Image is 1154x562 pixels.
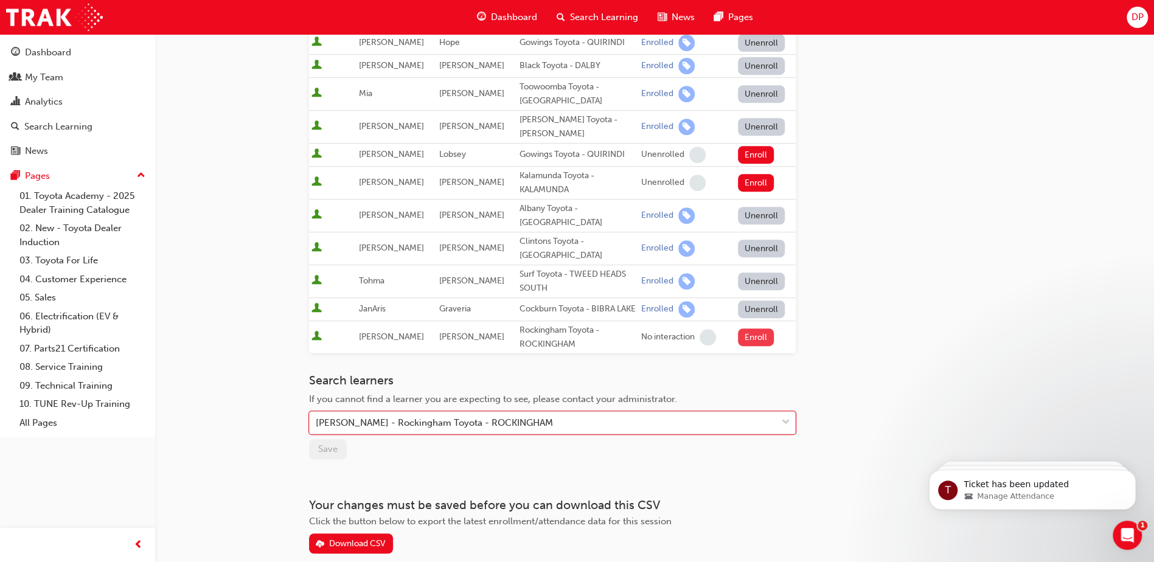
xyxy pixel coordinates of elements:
[439,60,504,71] span: [PERSON_NAME]
[678,86,695,102] span: learningRecordVerb_ENROLL-icon
[11,97,20,108] span: chart-icon
[641,210,673,221] div: Enrolled
[359,121,424,131] span: [PERSON_NAME]
[439,243,504,253] span: [PERSON_NAME]
[5,140,150,162] a: News
[359,60,424,71] span: [PERSON_NAME]
[359,243,424,253] span: [PERSON_NAME]
[11,72,20,83] span: people-icon
[782,415,790,431] span: down-icon
[5,116,150,138] a: Search Learning
[15,307,150,339] a: 06. Electrification (EV & Hybrid)
[1138,521,1147,530] span: 1
[678,35,695,51] span: learningRecordVerb_ENROLL-icon
[11,122,19,133] span: search-icon
[728,10,753,24] span: Pages
[5,66,150,89] a: My Team
[641,149,684,161] div: Unenrolled
[137,168,145,184] span: up-icon
[25,46,71,60] div: Dashboard
[359,210,424,220] span: [PERSON_NAME]
[641,121,673,133] div: Enrolled
[641,60,673,72] div: Enrolled
[311,88,322,100] span: User is active
[439,121,504,131] span: [PERSON_NAME]
[678,240,695,257] span: learningRecordVerb_ENROLL-icon
[678,207,695,224] span: learningRecordVerb_ENROLL-icon
[311,60,322,72] span: User is active
[491,10,537,24] span: Dashboard
[359,149,424,159] span: [PERSON_NAME]
[1127,7,1148,28] button: DP
[359,177,424,187] span: [PERSON_NAME]
[15,395,150,414] a: 10. TUNE Rev-Up Training
[641,37,673,49] div: Enrolled
[316,416,553,430] div: [PERSON_NAME] - Rockingham Toyota - ROCKINGHAM
[911,444,1154,529] iframe: Intercom notifications message
[570,10,638,24] span: Search Learning
[5,41,150,64] a: Dashboard
[678,119,695,135] span: learningRecordVerb_ENROLL-icon
[11,47,20,58] span: guage-icon
[520,169,636,196] div: Kalamunda Toyota - KALAMUNDA
[738,85,785,103] button: Unenroll
[316,539,324,550] span: download-icon
[25,71,63,85] div: My Team
[5,165,150,187] button: Pages
[439,149,466,159] span: Lobsey
[25,95,63,109] div: Analytics
[439,37,460,47] span: Hope
[641,276,673,287] div: Enrolled
[15,219,150,251] a: 02. New - Toyota Dealer Induction
[641,243,673,254] div: Enrolled
[641,304,673,315] div: Enrolled
[311,120,322,133] span: User is active
[672,10,695,24] span: News
[15,270,150,289] a: 04. Customer Experience
[5,91,150,113] a: Analytics
[311,242,322,254] span: User is active
[15,414,150,432] a: All Pages
[738,57,785,75] button: Unenroll
[311,209,322,221] span: User is active
[25,169,50,183] div: Pages
[311,176,322,189] span: User is active
[15,376,150,395] a: 09. Technical Training
[1131,10,1143,24] span: DP
[641,88,673,100] div: Enrolled
[641,177,684,189] div: Unenrolled
[678,58,695,74] span: learningRecordVerb_ENROLL-icon
[311,331,322,343] span: User is active
[359,37,424,47] span: [PERSON_NAME]
[520,235,636,262] div: Clintons Toyota - [GEOGRAPHIC_DATA]
[520,302,636,316] div: Cockburn Toyota - BIBRA LAKE
[520,113,636,140] div: [PERSON_NAME] Toyota - [PERSON_NAME]
[520,36,636,50] div: Gowings Toyota - QUIRINDI
[309,373,796,387] h3: Search learners
[359,276,384,286] span: Tohma
[134,538,143,553] span: prev-icon
[477,10,486,25] span: guage-icon
[738,300,785,318] button: Unenroll
[311,148,322,161] span: User is active
[318,443,338,454] span: Save
[439,276,504,286] span: [PERSON_NAME]
[658,10,667,25] span: news-icon
[704,5,763,30] a: pages-iconPages
[520,324,636,351] div: Rockingham Toyota - ROCKINGHAM
[15,358,150,376] a: 08. Service Training
[25,144,48,158] div: News
[700,329,716,345] span: learningRecordVerb_NONE-icon
[309,533,393,553] button: Download CSV
[689,147,706,163] span: learningRecordVerb_NONE-icon
[641,331,695,343] div: No interaction
[359,304,386,314] span: JanAris
[738,240,785,257] button: Unenroll
[467,5,547,30] a: guage-iconDashboard
[309,498,796,512] h3: Your changes must be saved before you can download this CSV
[738,328,774,346] button: Enroll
